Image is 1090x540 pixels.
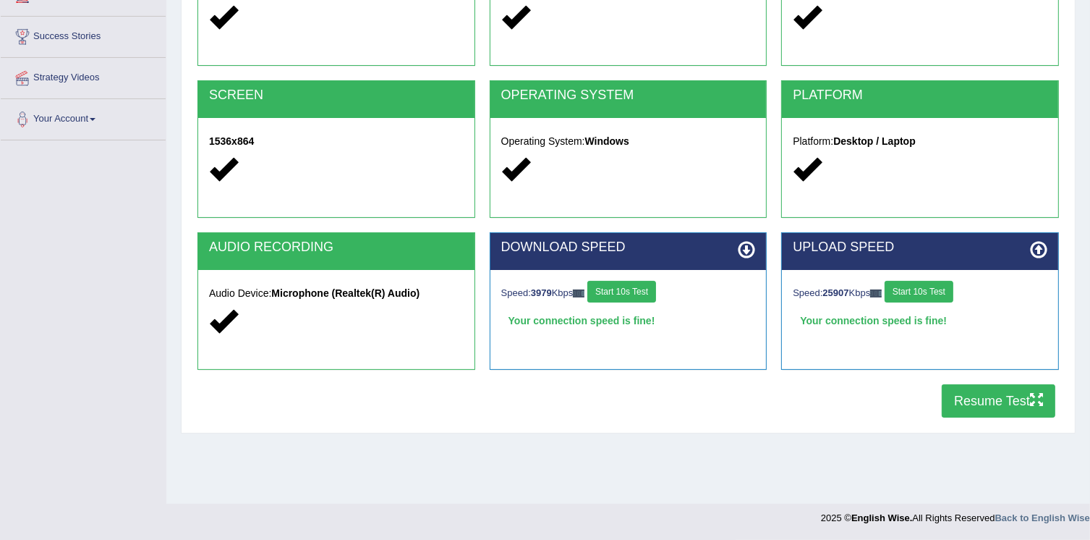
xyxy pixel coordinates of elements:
[501,310,756,332] div: Your connection speed is fine!
[271,287,420,299] strong: Microphone (Realtek(R) Audio)
[501,88,756,103] h2: OPERATING SYSTEM
[209,240,464,255] h2: AUDIO RECORDING
[501,136,756,147] h5: Operating System:
[995,512,1090,523] a: Back to English Wise
[793,310,1047,332] div: Your connection speed is fine!
[821,504,1090,525] div: 2025 © All Rights Reserved
[793,88,1047,103] h2: PLATFORM
[585,135,629,147] strong: Windows
[531,287,552,298] strong: 3979
[793,281,1047,306] div: Speed: Kbps
[209,288,464,299] h5: Audio Device:
[501,240,756,255] h2: DOWNLOAD SPEED
[851,512,912,523] strong: English Wise.
[870,290,882,298] img: ajax-loader-fb-connection.gif
[793,136,1047,147] h5: Platform:
[501,281,756,306] div: Speed: Kbps
[587,281,656,303] button: Start 10s Test
[833,135,916,147] strong: Desktop / Laptop
[1,58,166,94] a: Strategy Videos
[573,290,584,298] img: ajax-loader-fb-connection.gif
[823,287,849,298] strong: 25907
[209,135,254,147] strong: 1536x864
[1,99,166,135] a: Your Account
[209,88,464,103] h2: SCREEN
[885,281,953,303] button: Start 10s Test
[793,240,1047,255] h2: UPLOAD SPEED
[1,17,166,53] a: Success Stories
[942,384,1055,418] button: Resume Test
